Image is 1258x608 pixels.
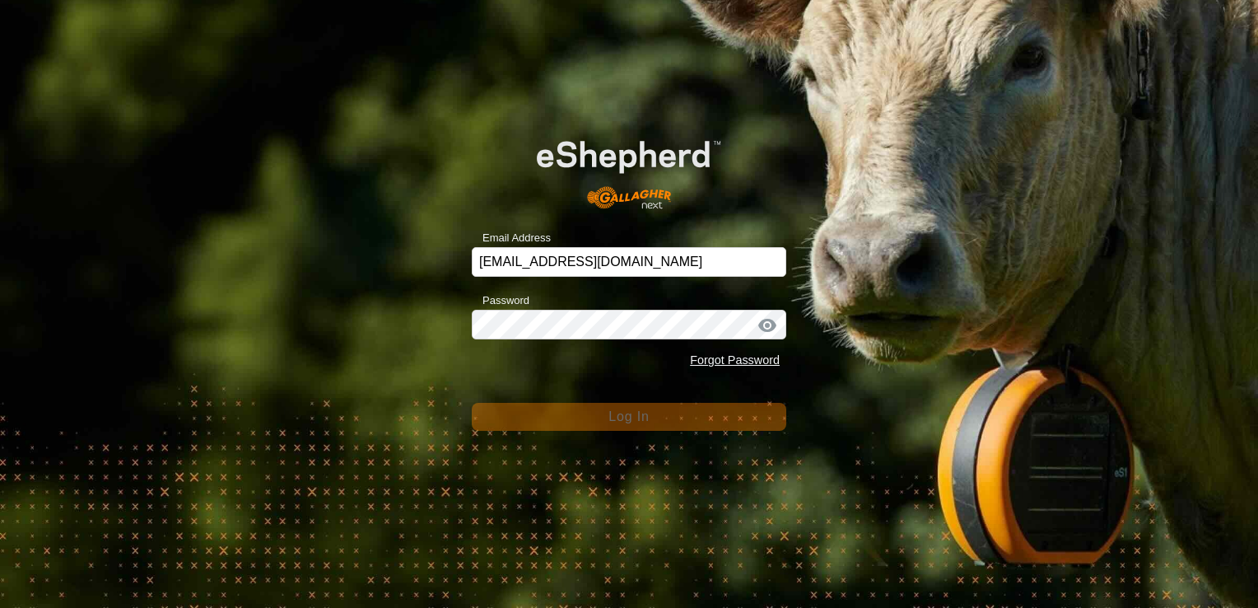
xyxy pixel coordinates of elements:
[472,230,551,246] label: Email Address
[608,409,649,423] span: Log In
[472,403,786,431] button: Log In
[472,292,529,309] label: Password
[472,247,786,277] input: Email Address
[690,353,780,367] a: Forgot Password
[503,115,755,222] img: E-shepherd Logo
